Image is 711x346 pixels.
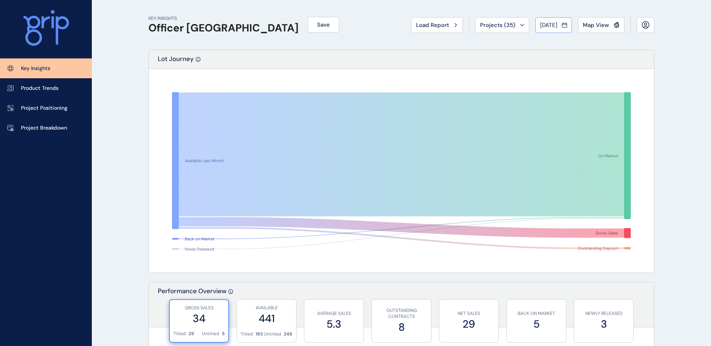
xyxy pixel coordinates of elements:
[158,287,226,327] p: Performance Overview
[475,17,529,33] button: Projects (35)
[256,331,263,337] p: 193
[241,311,292,326] label: 441
[443,310,495,317] p: NET SALES
[535,17,572,33] button: [DATE]
[578,17,624,33] button: Map View
[308,310,360,317] p: AVERAGE SALES
[202,331,219,337] p: Untitled
[317,21,330,28] span: Save
[578,310,630,317] p: NEWLY RELEASED
[174,305,225,311] p: GROSS SALES
[148,22,299,34] h1: Officer [GEOGRAPHIC_DATA]
[480,21,515,29] span: Projects ( 35 )
[308,317,360,331] label: 5.3
[148,15,299,22] p: KEY INSIGHTS
[241,331,253,337] p: Titled
[21,104,67,112] p: Project Positioning
[308,17,339,33] button: Save
[376,307,427,320] p: OUTSTANDING CONTRACTS
[376,320,427,334] label: 8
[158,55,194,69] p: Lot Journey
[264,331,281,337] p: Untitled
[416,21,449,29] span: Load Report
[222,331,225,337] p: 5
[443,317,495,331] label: 29
[578,317,630,331] label: 3
[174,311,225,326] label: 34
[510,317,562,331] label: 5
[174,331,186,337] p: Titled
[284,331,292,337] p: 248
[540,21,557,29] span: [DATE]
[583,21,609,29] span: Map View
[21,85,58,92] p: Product Trends
[189,331,194,337] p: 29
[21,124,67,132] p: Project Breakdown
[411,17,463,33] button: Load Report
[21,65,50,72] p: Key Insights
[241,305,292,311] p: AVAILABLE
[510,310,562,317] p: BACK ON MARKET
